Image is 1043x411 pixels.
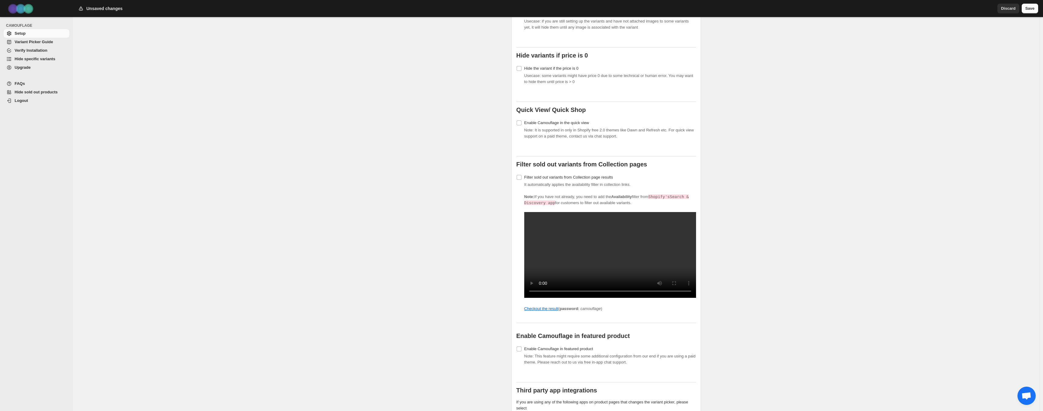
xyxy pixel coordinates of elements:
[524,73,693,84] span: Usecase: some variants might have price 0 due to some technical or human error. You may want to h...
[524,354,695,364] span: Note: This feature might require some additional configuration from our end if you are using a pa...
[15,65,31,70] span: Upgrade
[560,306,579,311] strong: password:
[4,88,69,96] a: Hide sold out products
[524,120,589,125] span: Enable Camouflage in the quick view
[15,31,26,36] span: Setup
[15,57,55,61] span: Hide specific variants
[524,212,696,298] video: Add availability filter
[524,194,534,199] b: Note:
[1022,4,1038,13] button: Save
[524,19,689,30] span: Usecase: if you are still setting up the variants and have not attached images to some variants y...
[1025,5,1034,12] span: Save
[4,79,69,88] a: FAQs
[15,98,28,103] span: Logout
[524,347,593,351] span: Enable Camouflage in featured product
[524,128,694,138] span: Note: It is supported in only in Shopify free 2.0 themes like Dawn and Refresh etc. For quick vie...
[516,333,630,339] b: Enable Camouflage in featured product
[524,306,696,312] p: ( )
[1017,387,1036,405] a: Chat öffnen
[4,29,69,38] a: Setup
[4,46,69,55] a: Verify Installation
[1001,5,1016,12] span: Discard
[86,5,123,12] h2: Unsaved changes
[4,38,69,46] a: Variant Picker Guide
[611,194,632,199] strong: Availability
[516,161,647,168] b: Filter sold out variants from Collection pages
[4,96,69,105] a: Logout
[15,81,25,86] span: FAQs
[516,387,597,394] b: Third party app integrations
[15,40,53,44] span: Variant Picker Guide
[4,63,69,72] a: Upgrade
[524,306,558,311] a: Checkout the result
[6,23,70,28] span: CAMOUFLAGE
[524,175,613,179] span: Filter sold out variants from Collection page results
[524,194,696,206] p: If you have not already, you need to add the filter from for customers to filter out available va...
[15,90,58,94] span: Hide sold out products
[524,66,578,71] span: Hide the variant if the price is 0
[4,55,69,63] a: Hide specific variants
[516,52,588,59] b: Hide variants if price is 0
[997,4,1019,13] button: Discard
[15,48,47,53] span: Verify Installation
[524,182,696,312] span: It automatically applies the availability filter in collection links.
[516,400,688,410] span: If you are using any of the following apps on product pages that changes the variant picker, plea...
[580,306,601,311] i: camouflage
[516,106,586,113] b: Quick View/ Quick Shop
